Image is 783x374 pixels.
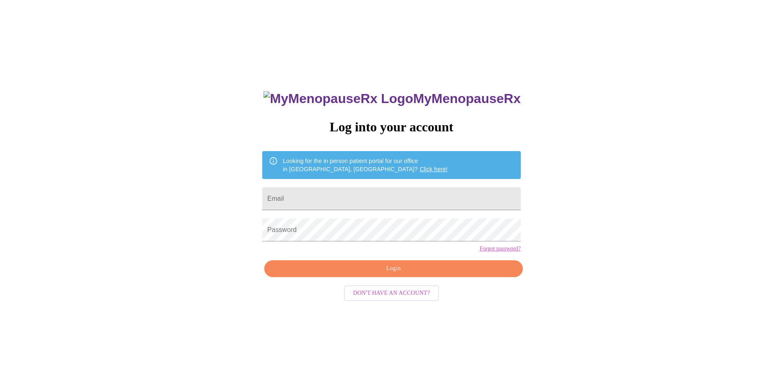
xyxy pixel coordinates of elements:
span: Login [274,264,513,274]
h3: Log into your account [262,119,520,135]
button: Don't have an account? [344,285,439,301]
a: Forgot password? [480,246,521,252]
button: Login [264,260,522,277]
img: MyMenopauseRx Logo [263,91,413,106]
a: Don't have an account? [342,289,441,296]
div: Looking for the in person patient portal for our office in [GEOGRAPHIC_DATA], [GEOGRAPHIC_DATA]? [283,154,448,177]
span: Don't have an account? [353,288,430,298]
a: Click here! [420,166,448,172]
h3: MyMenopauseRx [263,91,521,106]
